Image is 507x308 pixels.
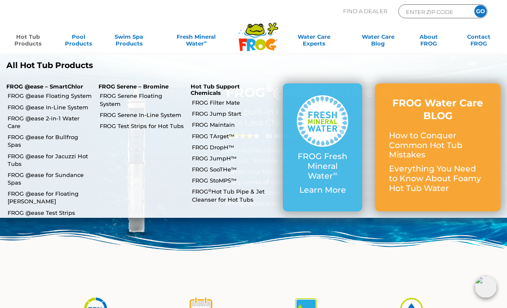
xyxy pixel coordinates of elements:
a: FROG SooTHe™ [192,165,276,173]
a: AboutFROG [409,33,448,50]
a: Water CareExperts [280,33,347,50]
a: FROG @ease In-Line System [8,103,92,111]
a: Swim SpaProducts [109,33,148,50]
a: FROG Serene Floating System [100,92,184,107]
p: FROG Fresh Mineral Water [297,152,348,181]
input: Zip Code Form [405,7,462,17]
a: Water CareBlog [358,33,397,50]
a: FROG DropH™ [192,143,276,151]
a: FROG Water Care BLOG How to Conquer Common Hot Tub Mistakes Everything You Need to Know About Foa... [389,97,487,198]
a: FROG Filter Mate [192,99,276,106]
a: Hot Tub Support Chemicals [191,83,240,97]
a: FROG @ease for Bullfrog Spas [8,133,92,148]
a: FROG Serene In-Line System [100,111,184,119]
a: Fresh MineralWater∞ [160,33,233,50]
a: FROG @ease Test Strips [8,209,92,217]
a: FROG Fresh Mineral Water∞ Learn More [297,95,348,199]
a: FROG®Hot Tub Pipe & Jet Cleanser for Hot Tubs [192,188,276,203]
a: FROG @ease Floating System [8,92,92,100]
a: FROG Maintain [192,121,276,128]
a: FROG StoMPS™ [192,177,276,184]
a: Hot TubProducts [8,33,48,50]
p: Learn More [297,185,348,195]
a: PoolProducts [59,33,98,50]
a: FROG @ease for Sundance Spas [8,171,92,186]
a: FROG @ease for Jacuzzi Hot Tubs [8,152,92,168]
p: FROG @ease – SmartChlor [6,83,86,90]
h3: FROG Water Care BLOG [389,97,487,123]
a: ContactFROG [459,33,499,50]
a: FROG JumpH™ [192,154,276,162]
a: FROG Jump Start [192,110,276,117]
a: All Hot Tub Products [6,61,247,71]
a: FROG @ease 2-in-1 Water Care [8,114,92,130]
a: FROG TArget™ [192,132,276,140]
p: FROG Serene – Bromine [99,83,178,90]
a: FROG @ease for Floating [PERSON_NAME] [8,190,92,205]
p: How to Conquer Common Hot Tub Mistakes [389,131,487,160]
p: Everything You Need to Know About Foamy Hot Tub Water [389,164,487,193]
p: Find A Dealer [343,4,387,18]
a: FROG Test Strips for Hot Tubs [100,122,184,130]
input: GO [474,5,487,17]
img: openIcon [475,276,497,298]
sup: ® [208,188,211,193]
sup: ∞ [333,170,337,177]
sup: ∞ [204,40,207,44]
